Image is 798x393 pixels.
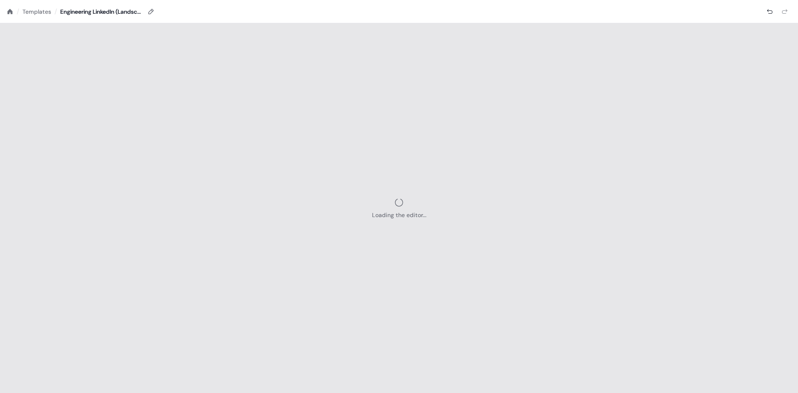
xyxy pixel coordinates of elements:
div: Engineering LinkedIn (Landscape): Contracts [60,7,143,16]
a: Templates [22,7,51,16]
div: / [54,7,57,16]
div: Loading the editor... [372,211,426,219]
div: / [17,7,19,16]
